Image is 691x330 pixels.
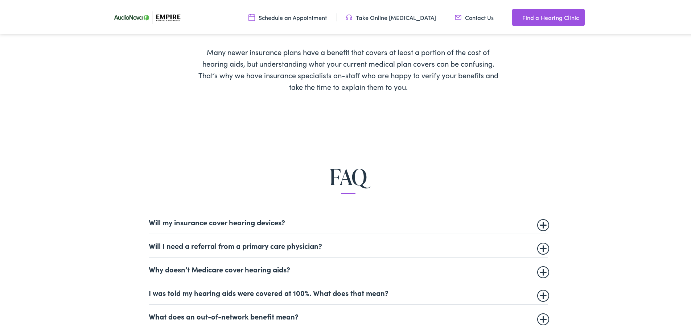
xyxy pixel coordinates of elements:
[149,310,548,319] summary: What does an out-of-network benefit mean?
[512,7,585,25] a: Find a Hearing Clinic
[149,216,548,225] summary: Will my insurance cover hearing devices?
[149,240,548,248] summary: Will I need a referral from a primary care physician?
[248,12,255,20] img: utility icon
[149,287,548,296] summary: I was told my hearing aids were covered at 100%. What does that mean?
[346,12,352,20] img: utility icon
[197,34,500,91] div: Many newer insurance plans have a benefit that covers at least a portion of the cost of hearing a...
[28,163,669,187] h2: FAQ
[455,12,461,20] img: utility icon
[248,12,327,20] a: Schedule an Appointment
[149,263,548,272] summary: Why doesn’t Medicare cover hearing aids?
[455,12,494,20] a: Contact Us
[512,12,519,20] img: utility icon
[346,12,436,20] a: Take Online [MEDICAL_DATA]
